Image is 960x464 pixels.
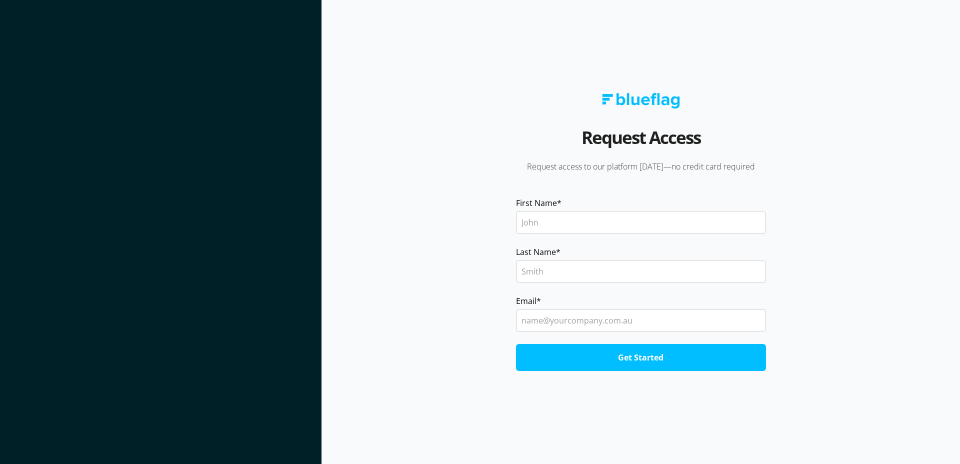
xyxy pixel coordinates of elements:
[516,197,557,209] span: First Name
[516,344,766,371] input: Get Started
[516,260,766,283] input: Smith
[516,295,536,307] span: Email
[602,93,680,108] img: Blue Flag logo
[502,161,780,172] p: Request access to our platform [DATE]—no credit card required
[516,246,556,258] span: Last Name
[516,211,766,234] input: John
[581,123,700,161] h2: Request Access
[516,309,766,332] input: name@yourcompany.com.au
